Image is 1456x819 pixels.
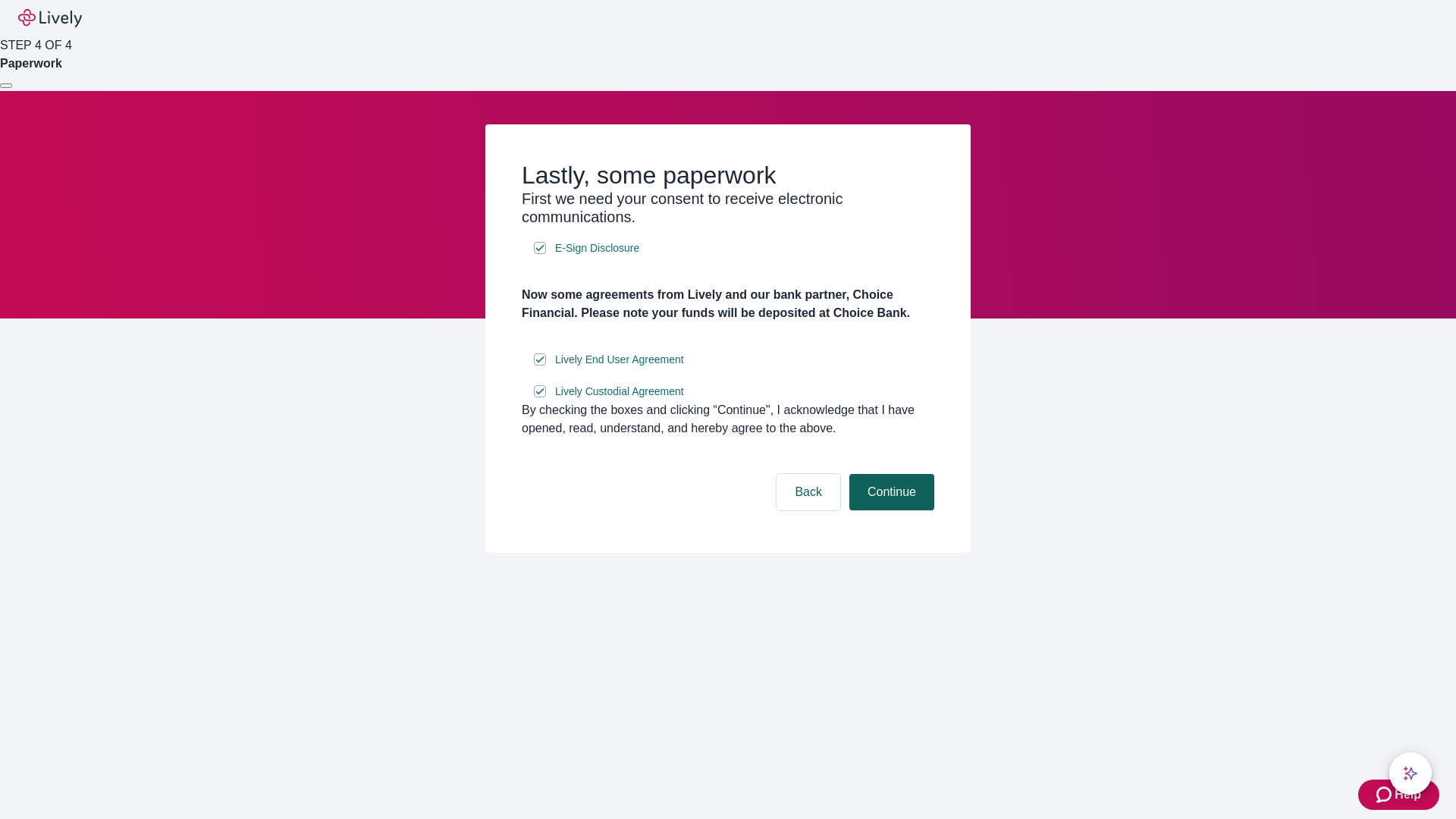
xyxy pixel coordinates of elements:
[1358,780,1439,810] button: Zendesk support iconHelp
[555,352,684,368] span: Lively End User Agreement
[849,474,934,510] button: Continue
[522,190,934,226] h3: First we need your consent to receive electronic communications.
[1395,786,1421,804] span: Help
[1376,786,1395,804] svg: Zendesk support icon
[552,239,642,258] a: e-sign disclosure document
[1403,766,1418,781] svg: Lively AI Assistant
[777,474,840,510] button: Back
[555,240,639,256] span: E-Sign Disclosure
[522,286,934,322] h4: Now some agreements from Lively and our bank partner, Choice Financial. Please note your funds wi...
[552,350,687,369] a: e-sign disclosure document
[555,384,684,400] span: Lively Custodial Agreement
[522,161,934,190] h2: Lastly, some paperwork
[522,401,934,438] div: By checking the boxes and clicking “Continue", I acknowledge that I have opened, read, understand...
[552,382,687,401] a: e-sign disclosure document
[18,9,82,27] img: Lively
[1389,752,1432,795] button: chat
